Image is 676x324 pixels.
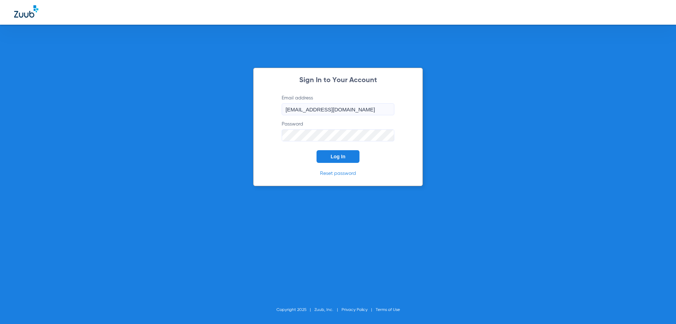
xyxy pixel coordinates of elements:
[282,121,394,141] label: Password
[271,77,405,84] h2: Sign In to Your Account
[276,306,314,313] li: Copyright 2025
[320,171,356,176] a: Reset password
[641,290,676,324] iframe: Chat Widget
[331,154,345,159] span: Log In
[282,94,394,115] label: Email address
[314,306,342,313] li: Zuub, Inc.
[376,308,400,312] a: Terms of Use
[14,5,38,18] img: Zuub Logo
[282,129,394,141] input: Password
[282,103,394,115] input: Email address
[317,150,359,163] button: Log In
[342,308,368,312] a: Privacy Policy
